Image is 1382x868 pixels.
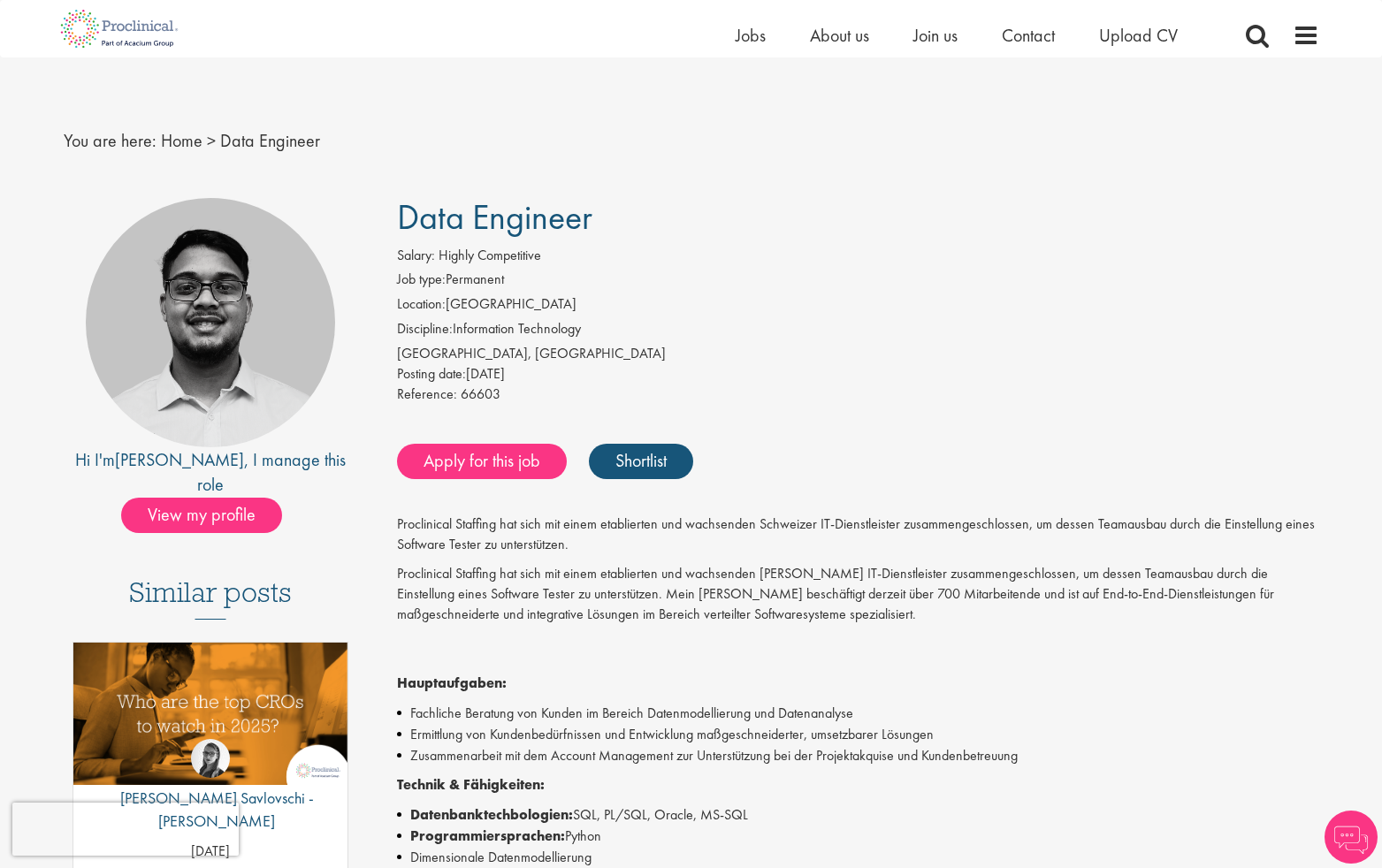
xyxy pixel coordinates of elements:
img: Top 10 CROs 2025 | Proclinical [73,643,348,785]
span: Data Engineer [220,129,320,152]
li: Python [397,826,1319,847]
p: [PERSON_NAME] Savlovschi - [PERSON_NAME] [73,787,348,832]
span: Data Engineer [397,194,592,240]
span: You are here: [64,129,157,152]
a: Contact [1002,24,1055,47]
p: Proclinical Staffing hat sich mit einem etablierten und wachsenden [PERSON_NAME] IT-Dienstleister... [397,564,1319,625]
strong: Hauptaufgaben: [397,674,507,692]
li: Permanent [397,270,1319,294]
div: Hi I'm , I manage this role [64,447,358,498]
li: Ermittlung von Kundenbedürfnissen und Entwicklung maßgeschneiderter, umsetzbarer Lösungen [397,724,1319,745]
span: Highly Competitive [439,246,541,264]
strong: Datenbanktechbologien: [410,805,573,824]
a: [PERSON_NAME] [115,448,244,471]
a: View my profile [121,501,300,524]
img: Chatbot [1325,811,1378,864]
a: Link to a post [73,643,348,799]
li: Zusammenarbeit mit dem Account Management zur Unterstützung bei der Projektakquise und Kundenbetr... [397,745,1319,766]
iframe: reCAPTCHA [12,803,239,856]
p: Proclinical Staffing hat sich mit einem etablierten und wachsenden Schweizer IT-Dienstleister zus... [397,514,1319,555]
label: Job type: [397,270,446,290]
img: imeage of recruiter Timothy Deschamps [86,198,335,447]
div: [GEOGRAPHIC_DATA], [GEOGRAPHIC_DATA] [397,344,1319,364]
a: Join us [913,24,958,47]
span: > [207,129,216,152]
strong: Technik & Fähigkeiten: [397,775,545,794]
a: breadcrumb link [161,129,202,152]
li: Dimensionale Datenmodellierung [397,847,1319,868]
li: Information Technology [397,319,1319,344]
span: Posting date: [397,364,466,383]
div: [DATE] [397,364,1319,385]
a: Jobs [736,24,766,47]
a: About us [810,24,869,47]
a: Apply for this job [397,444,567,479]
a: Theodora Savlovschi - Wicks [PERSON_NAME] Savlovschi - [PERSON_NAME] [73,739,348,841]
span: 66603 [461,385,500,403]
li: SQL, PL/SQL, Oracle, MS-SQL [397,804,1319,826]
h3: Similar posts [129,577,292,620]
strong: Programmiersprachen: [410,826,565,845]
li: [GEOGRAPHIC_DATA] [397,294,1319,319]
label: Discipline: [397,319,453,339]
label: Salary: [397,246,435,266]
a: Shortlist [589,444,693,479]
label: Reference: [397,385,457,405]
a: Upload CV [1099,24,1178,47]
label: Location: [397,294,446,315]
img: Theodora Savlovschi - Wicks [191,739,230,778]
li: Fachliche Beratung von Kunden im Bereich Datenmodellierung und Datenanalyse [397,703,1319,724]
span: View my profile [121,498,282,533]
